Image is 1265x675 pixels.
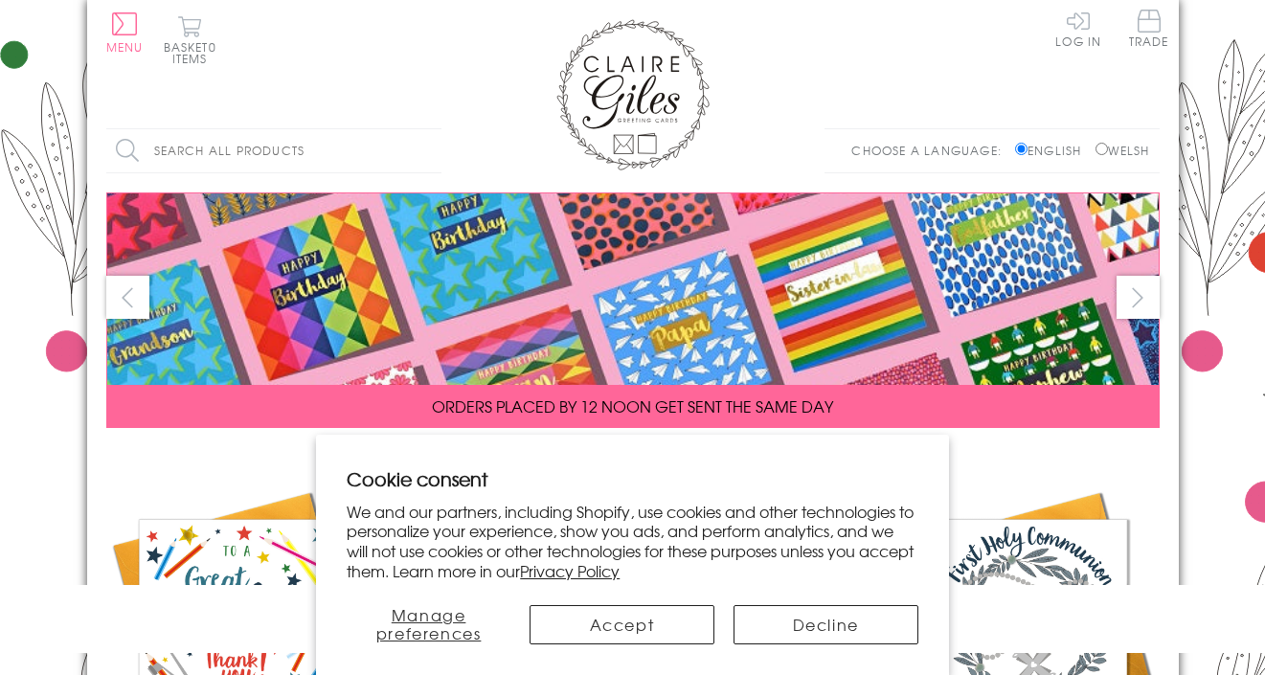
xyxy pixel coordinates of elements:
button: prev [106,276,149,319]
button: Accept [530,605,714,644]
input: Welsh [1096,143,1108,155]
img: Claire Giles Greetings Cards [556,19,710,170]
span: Manage preferences [376,603,482,644]
a: Log In [1055,10,1101,47]
a: Trade [1129,10,1169,51]
button: Menu [106,12,144,53]
p: We and our partners, including Shopify, use cookies and other technologies to personalize your ex... [347,502,918,581]
input: English [1015,143,1028,155]
button: next [1117,276,1160,319]
button: Decline [734,605,918,644]
a: Privacy Policy [520,559,620,582]
span: Trade [1129,10,1169,47]
h2: Cookie consent [347,465,918,492]
span: 0 items [172,38,216,67]
p: Choose a language: [851,142,1011,159]
span: Menu [106,38,144,56]
span: ORDERS PLACED BY 12 NOON GET SENT THE SAME DAY [432,394,833,417]
input: Search all products [106,129,441,172]
button: Manage preferences [347,605,510,644]
label: English [1015,142,1091,159]
input: Search [422,129,441,172]
button: Basket0 items [164,15,216,64]
div: Carousel Pagination [106,442,1160,472]
label: Welsh [1096,142,1150,159]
